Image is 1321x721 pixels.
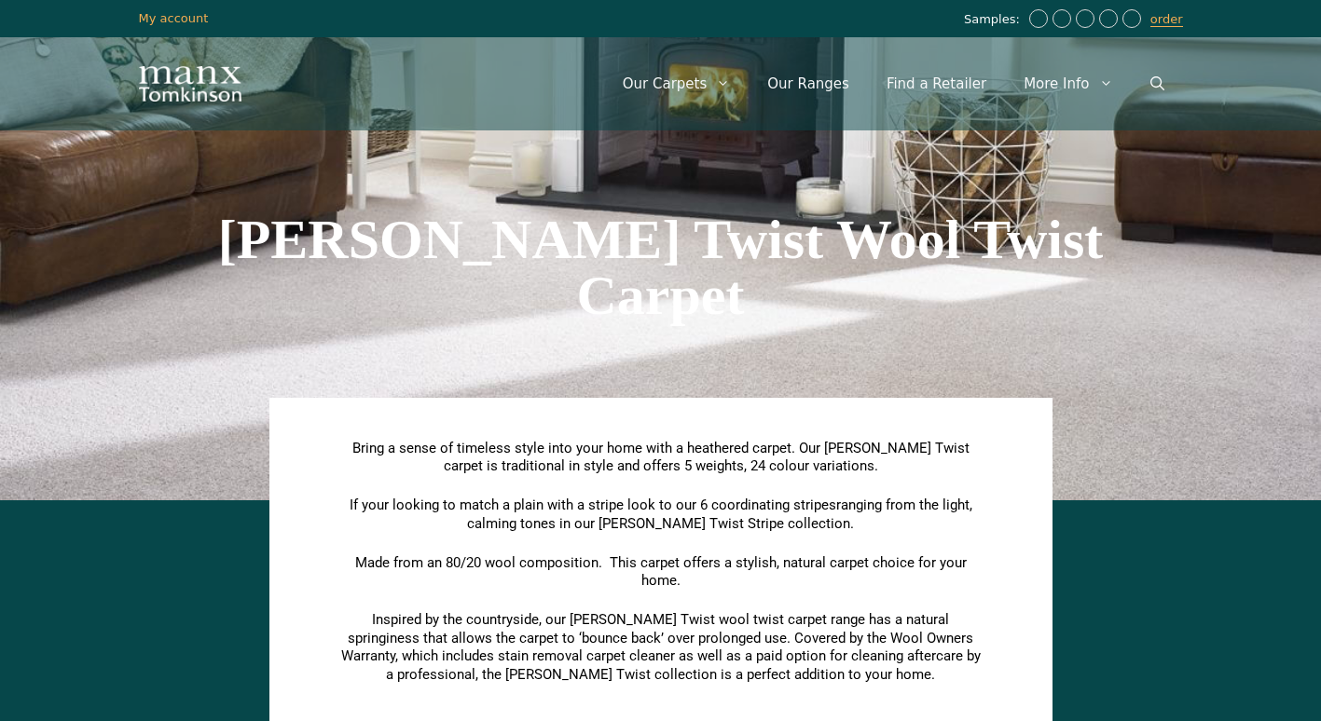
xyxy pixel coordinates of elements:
span: ranging from the light, calming tones in our [PERSON_NAME] Twist Stripe collection. [467,497,972,532]
p: Made from an 80/20 wool composition. This carpet offers a stylish, natural carpet choice for your... [339,554,983,591]
p: Bring a sense of timeless style into your home with a heathered carpet. Our [PERSON_NAME] Twist c... [339,440,983,476]
a: order [1150,12,1183,27]
a: Open Search Bar [1132,56,1183,112]
nav: Primary [604,56,1183,112]
a: Our Ranges [749,56,868,112]
a: Find a Retailer [868,56,1005,112]
span: Samples: [964,12,1025,28]
h1: [PERSON_NAME] Twist Wool Twist Carpet [139,211,1183,323]
p: Inspired by the countryside, our [PERSON_NAME] Twist wool twist carpet range has a natural spring... [339,611,983,684]
a: My account [139,11,209,25]
a: More Info [1005,56,1131,112]
a: Our Carpets [604,56,750,112]
p: If your looking to match a plain with a stripe look to our 6 coordinating stripes [339,497,983,533]
img: Manx Tomkinson [139,66,241,102]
